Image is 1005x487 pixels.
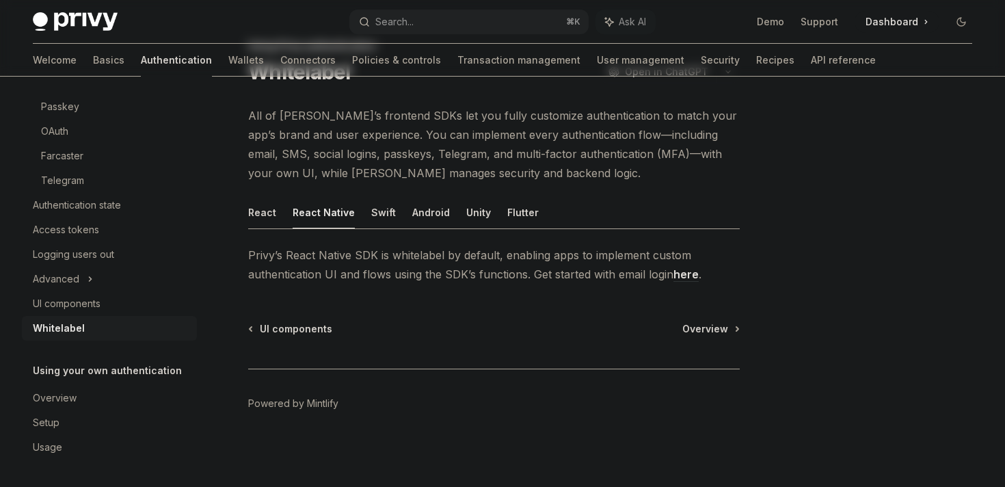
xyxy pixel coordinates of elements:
div: Farcaster [41,148,83,164]
a: Overview [682,322,738,336]
button: React [248,196,276,228]
a: Authentication state [22,193,197,218]
a: here [673,267,699,282]
span: UI components [260,322,332,336]
button: Android [412,196,450,228]
a: Dashboard [855,11,939,33]
a: Farcaster [22,144,197,168]
button: Unity [466,196,491,228]
div: Access tokens [33,222,99,238]
span: Overview [682,322,728,336]
a: Connectors [280,44,336,77]
span: Ask AI [619,15,646,29]
button: Flutter [507,196,539,228]
h5: Using your own authentication [33,363,182,379]
span: Dashboard [866,15,918,29]
a: Logging users out [22,242,197,267]
div: Overview [33,390,77,406]
img: dark logo [33,12,118,31]
button: Ask AI [595,10,656,34]
span: Privy’s React Native SDK is whitelabel by default, enabling apps to implement custom authenticati... [248,246,740,284]
div: Search... [375,14,414,30]
a: Transaction management [457,44,580,77]
div: Logging users out [33,246,114,263]
a: Whitelabel [22,316,197,341]
button: Search...⌘K [349,10,588,34]
button: React Native [293,196,355,228]
a: Policies & controls [352,44,441,77]
a: Telegram [22,168,197,193]
a: Support [801,15,838,29]
a: API reference [811,44,876,77]
a: Security [701,44,740,77]
a: UI components [22,291,197,316]
div: UI components [33,295,100,312]
span: ⌘ K [566,16,580,27]
a: Demo [757,15,784,29]
a: Recipes [756,44,794,77]
a: Wallets [228,44,264,77]
div: Whitelabel [33,320,85,337]
a: Usage [22,435,197,460]
a: Basics [93,44,124,77]
a: Authentication [141,44,212,77]
a: Setup [22,410,197,435]
button: Toggle dark mode [950,11,972,33]
div: Authentication state [33,197,121,213]
a: OAuth [22,119,197,144]
div: Usage [33,439,62,456]
span: All of [PERSON_NAME]’s frontend SDKs let you fully customize authentication to match your app’s b... [248,106,740,183]
button: Swift [371,196,396,228]
div: Setup [33,414,59,431]
a: Overview [22,386,197,410]
a: User management [597,44,684,77]
div: Telegram [41,172,84,189]
a: Passkey [22,94,197,119]
a: Access tokens [22,218,197,242]
a: Welcome [33,44,77,77]
div: Advanced [33,271,79,287]
a: UI components [250,322,332,336]
div: Passkey [41,98,79,115]
a: Powered by Mintlify [248,397,338,410]
div: OAuth [41,123,68,140]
